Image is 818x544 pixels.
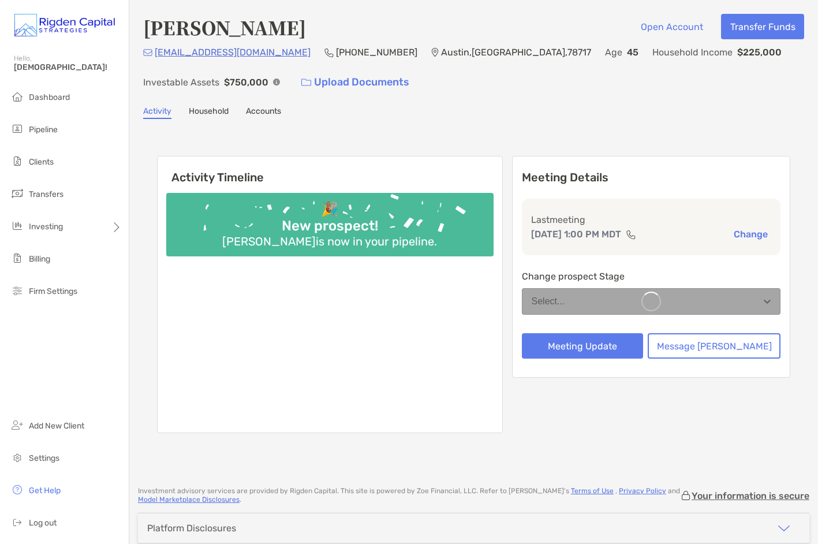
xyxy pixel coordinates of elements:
img: Phone Icon [324,48,334,57]
img: settings icon [10,450,24,464]
a: Household [189,106,229,119]
span: Log out [29,518,57,528]
button: Open Account [632,14,712,39]
span: Transfers [29,189,64,199]
p: $225,000 [737,45,782,59]
p: $750,000 [224,75,268,90]
p: [DATE] 1:00 PM MDT [531,227,621,241]
a: Privacy Policy [619,487,666,495]
a: Terms of Use [571,487,614,495]
span: Billing [29,254,50,264]
div: 🎉 [316,201,343,218]
span: Get Help [29,486,61,495]
span: Dashboard [29,92,70,102]
button: Transfer Funds [721,14,804,39]
span: Add New Client [29,421,84,431]
img: communication type [626,230,636,239]
button: Change [730,228,771,240]
span: Clients [29,157,54,167]
img: icon arrow [777,521,791,535]
p: [EMAIL_ADDRESS][DOMAIN_NAME] [155,45,311,59]
p: Austin , [GEOGRAPHIC_DATA] , 78717 [441,45,591,59]
img: Zoe Logo [14,5,115,46]
p: Investable Assets [143,75,219,90]
p: [PHONE_NUMBER] [336,45,417,59]
p: Household Income [652,45,733,59]
span: Settings [29,453,59,463]
img: get-help icon [10,483,24,497]
span: Investing [29,222,63,232]
img: pipeline icon [10,122,24,136]
p: Investment advisory services are provided by Rigden Capital . This site is powered by Zoe Financi... [138,487,680,504]
p: Meeting Details [522,170,781,185]
img: clients icon [10,154,24,168]
p: Change prospect Stage [522,269,781,284]
img: Info Icon [273,79,280,85]
img: button icon [301,79,311,87]
img: add_new_client icon [10,418,24,432]
div: [PERSON_NAME] is now in your pipeline. [218,234,442,248]
a: Model Marketplace Disclosures [138,495,240,504]
img: Email Icon [143,49,152,56]
span: Pipeline [29,125,58,135]
img: billing icon [10,251,24,265]
div: New prospect! [277,218,383,234]
span: [DEMOGRAPHIC_DATA]! [14,62,122,72]
h4: [PERSON_NAME] [143,14,306,40]
p: Last meeting [531,213,772,227]
div: Platform Disclosures [147,523,236,534]
button: Message [PERSON_NAME] [648,333,780,359]
img: dashboard icon [10,90,24,103]
img: logout icon [10,515,24,529]
img: investing icon [10,219,24,233]
p: 45 [627,45,638,59]
img: transfers icon [10,187,24,200]
a: Upload Documents [294,70,417,95]
a: Activity [143,106,171,119]
button: Meeting Update [522,333,644,359]
a: Accounts [246,106,281,119]
img: Location Icon [431,48,439,57]
h6: Activity Timeline [158,157,502,184]
p: Your information is secure [692,490,809,501]
span: Firm Settings [29,286,77,296]
img: firm-settings icon [10,284,24,297]
p: Age [605,45,622,59]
